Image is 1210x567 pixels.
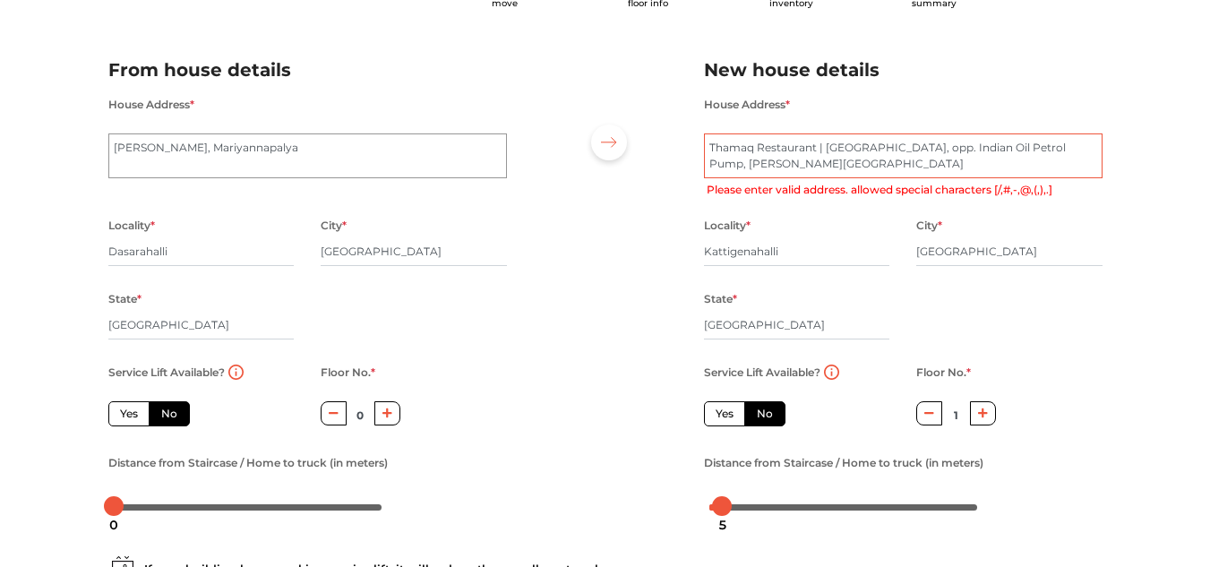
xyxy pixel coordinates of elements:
[916,214,942,237] label: City
[704,214,751,237] label: Locality
[321,361,375,384] label: Floor No.
[704,56,1103,85] h2: New house details
[108,288,142,311] label: State
[704,133,1103,178] textarea: Thamaq Restaurant | [GEOGRAPHIC_DATA], opp. Indian Oil Petrol Pump, [PERSON_NAME][GEOGRAPHIC_DATA]
[704,401,745,426] label: Yes
[704,93,790,116] label: House Address
[108,93,194,116] label: House Address
[102,510,125,540] div: 0
[108,133,507,178] textarea: [PERSON_NAME], Mariyannapalya
[711,510,734,540] div: 5
[704,288,737,311] label: State
[321,214,347,237] label: City
[707,182,1052,198] label: Please enter valid address. allowed special characters [/,#,-,@,(,),.]
[149,401,190,426] label: No
[744,401,785,426] label: No
[108,214,155,237] label: Locality
[916,361,971,384] label: Floor No.
[704,451,983,475] label: Distance from Staircase / Home to truck (in meters)
[108,451,388,475] label: Distance from Staircase / Home to truck (in meters)
[108,401,150,426] label: Yes
[704,361,820,384] label: Service Lift Available?
[108,56,507,85] h2: From house details
[108,361,225,384] label: Service Lift Available?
